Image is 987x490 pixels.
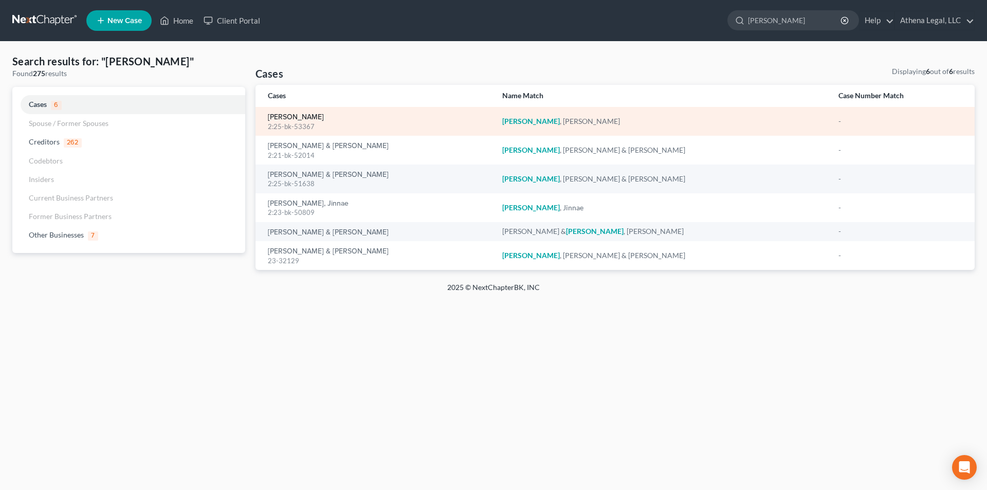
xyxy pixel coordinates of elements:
[12,133,245,152] a: Creditors262
[12,152,245,170] a: Codebtors
[12,68,245,79] div: Found results
[12,226,245,245] a: Other Businesses7
[12,95,245,114] a: Cases6
[268,114,324,121] a: [PERSON_NAME]
[107,17,142,25] span: New Case
[830,85,975,107] th: Case Number Match
[64,138,82,148] span: 262
[29,193,113,202] span: Current Business Partners
[502,116,822,126] div: , [PERSON_NAME]
[502,174,822,184] div: , [PERSON_NAME] & [PERSON_NAME]
[268,229,389,236] a: [PERSON_NAME] & [PERSON_NAME]
[33,69,45,78] strong: 275
[12,189,245,207] a: Current Business Partners
[860,11,894,30] a: Help
[566,227,624,235] em: [PERSON_NAME]
[268,142,389,150] a: [PERSON_NAME] & [PERSON_NAME]
[29,100,47,108] span: Cases
[502,250,822,261] div: , [PERSON_NAME] & [PERSON_NAME]
[88,231,98,241] span: 7
[502,145,822,155] div: , [PERSON_NAME] & [PERSON_NAME]
[198,11,265,30] a: Client Portal
[952,455,977,480] div: Open Intercom Messenger
[502,203,560,212] em: [PERSON_NAME]
[838,250,963,261] div: -
[255,85,494,107] th: Cases
[926,67,930,76] strong: 6
[268,179,486,189] div: 2:25-bk-51638
[12,170,245,189] a: Insiders
[29,230,84,239] span: Other Businesses
[502,251,560,260] em: [PERSON_NAME]
[502,226,822,237] div: [PERSON_NAME] & , [PERSON_NAME]
[255,66,283,81] h4: Cases
[268,171,389,178] a: [PERSON_NAME] & [PERSON_NAME]
[29,119,108,128] span: Spouse / Former Spouses
[838,203,963,213] div: -
[502,203,822,213] div: , Jinnae
[268,151,486,160] div: 2:21-bk-52014
[838,174,963,184] div: -
[502,174,560,183] em: [PERSON_NAME]
[494,85,830,107] th: Name Match
[895,11,974,30] a: Athena Legal, LLC
[12,207,245,226] a: Former Business Partners
[268,208,486,217] div: 2:23-bk-50809
[29,156,63,165] span: Codebtors
[29,137,60,146] span: Creditors
[502,117,560,125] em: [PERSON_NAME]
[155,11,198,30] a: Home
[29,175,54,184] span: Insiders
[748,11,842,30] input: Search by name...
[502,146,560,154] em: [PERSON_NAME]
[12,54,245,68] h4: Search results for: "[PERSON_NAME]"
[838,145,963,155] div: -
[268,122,486,132] div: 2:25-bk-53367
[268,256,486,266] div: 23-32129
[892,66,975,77] div: Displaying out of results
[838,226,963,237] div: -
[29,212,112,221] span: Former Business Partners
[838,116,963,126] div: -
[12,114,245,133] a: Spouse / Former Spouses
[51,101,62,110] span: 6
[268,200,349,207] a: [PERSON_NAME], Jinnae
[268,248,389,255] a: [PERSON_NAME] & [PERSON_NAME]
[200,282,787,301] div: 2025 © NextChapterBK, INC
[949,67,953,76] strong: 6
